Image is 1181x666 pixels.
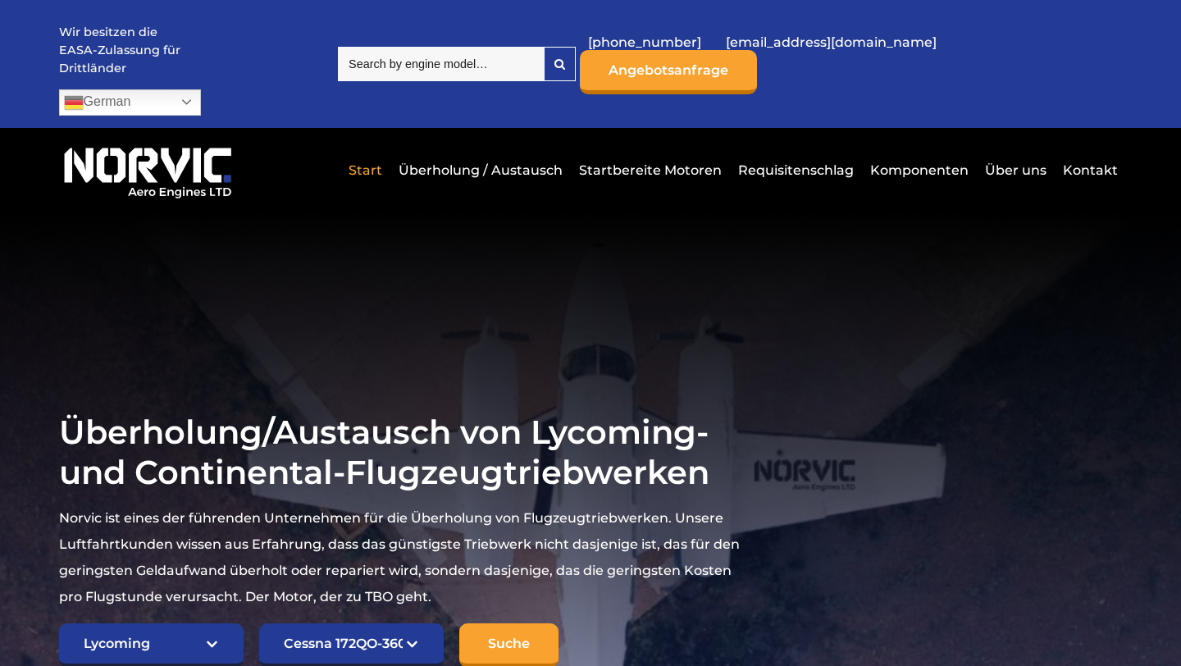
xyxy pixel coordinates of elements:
a: Über uns [981,150,1051,190]
img: Norvic Aero Engines-Logo [59,140,236,200]
input: Search by engine model… [338,47,544,81]
a: German [59,89,201,116]
p: Norvic ist eines der führenden Unternehmen für die Überholung von Flugzeugtriebwerken. Unsere Luf... [59,505,750,610]
p: Wir besitzen die EASA-Zulassung für Drittländer [59,24,182,77]
a: Requisitenschlag [734,150,858,190]
a: Komponenten [866,150,973,190]
a: [EMAIL_ADDRESS][DOMAIN_NAME] [718,22,945,62]
a: Startbereite Motoren [575,150,726,190]
h1: Überholung/Austausch von Lycoming- und Continental-Flugzeugtriebwerken [59,412,750,492]
a: Kontakt [1059,150,1118,190]
a: Start [344,150,386,190]
a: Angebotsanfrage [580,50,757,94]
img: de [64,93,84,112]
a: [PHONE_NUMBER] [580,22,709,62]
a: Überholung / Austausch [394,150,567,190]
